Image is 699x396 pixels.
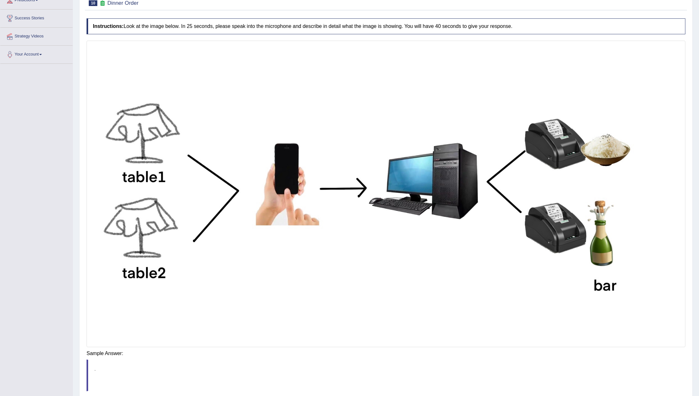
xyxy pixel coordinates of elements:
b: Instructions: [93,23,124,29]
blockquote: . [87,360,685,392]
small: Exam occurring question [99,0,106,6]
a: Your Account [0,46,73,62]
a: Success Stories [0,10,73,25]
span: 10 [89,0,97,6]
a: Strategy Videos [0,28,73,43]
h4: Sample Answer: [87,351,685,356]
h4: Look at the image below. In 25 seconds, please speak into the microphone and describe in detail w... [87,18,685,34]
